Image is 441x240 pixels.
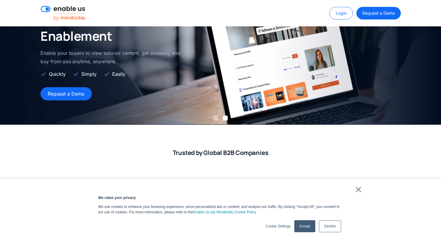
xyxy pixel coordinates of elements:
a: Cookie Settings [265,224,290,229]
p: We use cookies to enhance your browsing experience, serve personalized ads or content, and analyz... [98,204,343,215]
div: Quickly [49,70,66,78]
img: Check Icon [104,71,110,77]
p: Enable your buyers to view tailored content, get answers, and buy from you anytime, anywhere [40,49,184,66]
div: Show slide 2 of 2 [223,116,228,120]
a: Request a Demo [40,87,92,100]
div: Easily [112,70,125,78]
a: Request a Demo [356,7,400,19]
strong: We value your privacy [98,196,136,200]
iframe: Qualified Messenger [435,234,441,240]
a: Accept [294,220,315,232]
h2: Trusted by Global B2B Companies [40,149,400,157]
a: Decline [319,220,341,232]
a: Login [329,7,353,19]
div: Simply [81,70,97,78]
div: Show slide 1 of 2 [213,116,218,120]
a: Enable Us (by Mindtickle) Cookie Policy [193,209,256,215]
a: × [355,187,362,192]
img: Check Icon [40,71,46,77]
h2: Elevate B2B Sales Enablement [40,11,184,44]
img: Check Icon [73,71,79,77]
